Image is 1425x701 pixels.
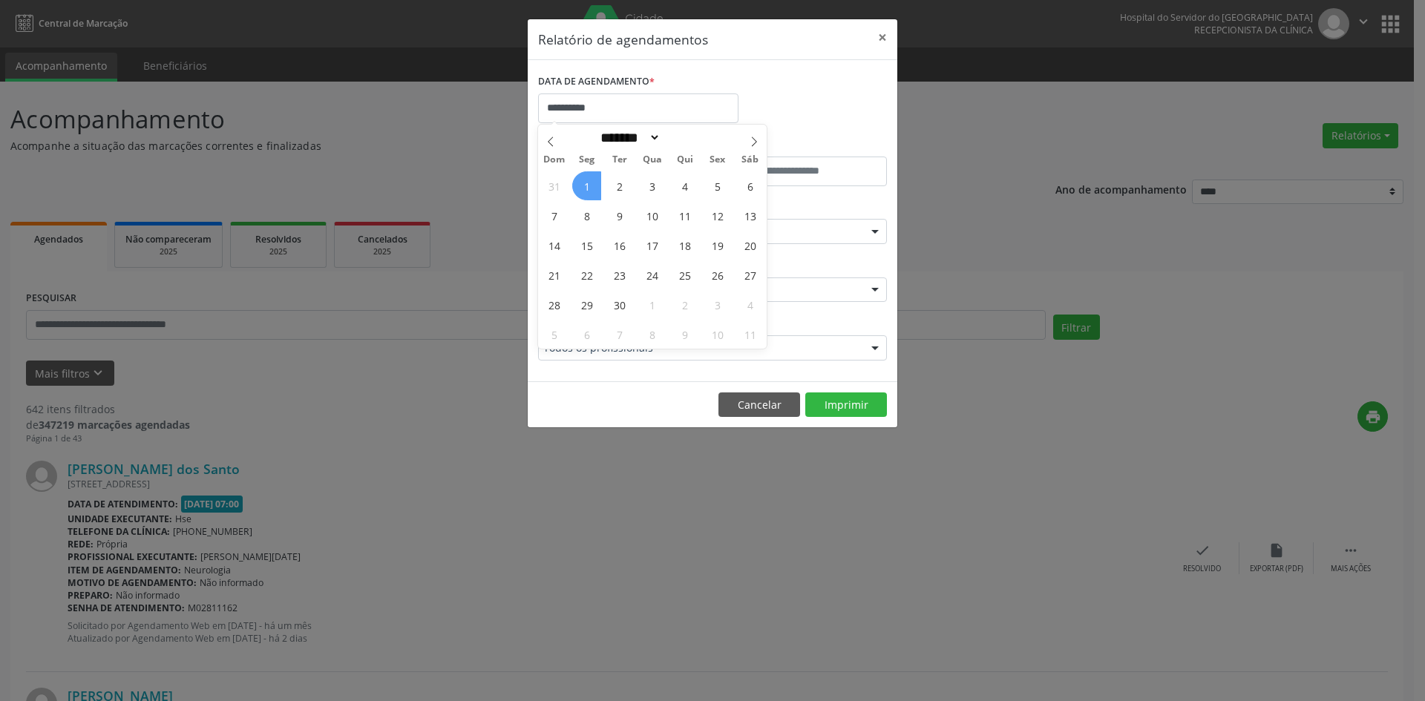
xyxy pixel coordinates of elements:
span: Outubro 8, 2025 [638,320,666,349]
span: Setembro 22, 2025 [572,260,601,289]
span: Outubro 5, 2025 [540,320,569,349]
span: Setembro 20, 2025 [736,231,764,260]
span: Outubro 11, 2025 [736,320,764,349]
span: Outubro 3, 2025 [703,290,732,319]
span: Qui [669,155,701,165]
label: DATA DE AGENDAMENTO [538,70,655,93]
span: Agosto 31, 2025 [540,171,569,200]
span: Setembro 2, 2025 [605,171,634,200]
span: Setembro 12, 2025 [703,201,732,230]
span: Dom [538,155,571,165]
span: Setembro 26, 2025 [703,260,732,289]
button: Close [868,19,897,56]
span: Setembro 17, 2025 [638,231,666,260]
select: Month [595,130,661,145]
span: Setembro 11, 2025 [670,201,699,230]
span: Setembro 18, 2025 [670,231,699,260]
span: Setembro 27, 2025 [736,260,764,289]
button: Imprimir [805,392,887,418]
span: Setembro 19, 2025 [703,231,732,260]
span: Setembro 1, 2025 [572,171,601,200]
span: Outubro 10, 2025 [703,320,732,349]
span: Sáb [734,155,767,165]
span: Setembro 30, 2025 [605,290,634,319]
span: Setembro 21, 2025 [540,260,569,289]
span: Setembro 9, 2025 [605,201,634,230]
span: Setembro 10, 2025 [638,201,666,230]
span: Sex [701,155,734,165]
span: Setembro 16, 2025 [605,231,634,260]
input: Year [661,130,710,145]
span: Setembro 13, 2025 [736,201,764,230]
span: Outubro 1, 2025 [638,290,666,319]
span: Setembro 28, 2025 [540,290,569,319]
label: ATÉ [716,134,887,157]
span: Setembro 6, 2025 [736,171,764,200]
span: Setembro 4, 2025 [670,171,699,200]
span: Setembro 15, 2025 [572,231,601,260]
span: Setembro 8, 2025 [572,201,601,230]
span: Setembro 29, 2025 [572,290,601,319]
span: Setembro 14, 2025 [540,231,569,260]
span: Outubro 6, 2025 [572,320,601,349]
span: Outubro 4, 2025 [736,290,764,319]
span: Qua [636,155,669,165]
h5: Relatório de agendamentos [538,30,708,49]
span: Setembro 3, 2025 [638,171,666,200]
span: Setembro 25, 2025 [670,260,699,289]
span: Seg [571,155,603,165]
span: Setembro 5, 2025 [703,171,732,200]
span: Setembro 24, 2025 [638,260,666,289]
span: Outubro 7, 2025 [605,320,634,349]
span: Ter [603,155,636,165]
span: Outubro 2, 2025 [670,290,699,319]
span: Setembro 23, 2025 [605,260,634,289]
span: Outubro 9, 2025 [670,320,699,349]
span: Setembro 7, 2025 [540,201,569,230]
button: Cancelar [718,392,800,418]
